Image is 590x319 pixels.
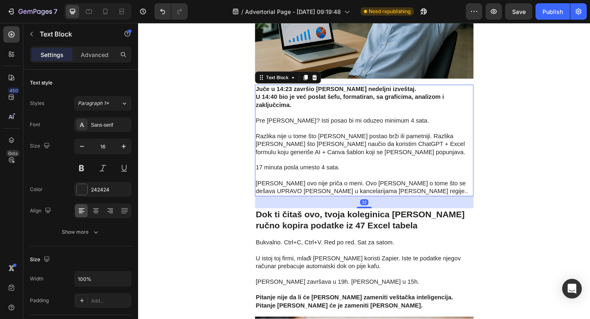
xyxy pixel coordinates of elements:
div: Align [30,205,53,216]
div: Size [30,254,52,265]
button: Show more [30,225,132,239]
p: Text Block [40,29,109,39]
div: 32 [241,192,250,198]
div: Open Intercom Messenger [562,279,582,298]
div: Styles [30,100,44,107]
p: Advanced [81,50,109,59]
button: Save [505,3,532,20]
p: [PERSON_NAME] završava u 19h. [PERSON_NAME] u 15h. [128,269,364,287]
span: Need republishing [369,8,411,15]
div: Beta [6,150,20,157]
div: Color [30,186,43,193]
p: 7 [54,7,57,16]
button: Publish [536,3,570,20]
p: U istoj toj firmi, mlađi [PERSON_NAME] koristi Zapier. Iste te podatke njegov računar prebacuje a... [128,244,364,269]
span: Save [512,8,526,15]
span: Advertorial Page - [DATE] 09:19:48 [245,7,341,16]
div: 242424 [91,186,129,194]
div: Sans-serif [91,121,129,129]
span: Paragraph 1* [78,100,109,107]
div: 450 [8,87,20,94]
input: Auto [75,271,131,286]
div: Padding [30,297,49,304]
div: Undo/Redo [154,3,188,20]
div: Add... [91,297,129,305]
strong: Dok ti čitaš ovo, tvoja koleginica [PERSON_NAME] ručno kopira podatke iz 47 Excel tabela [128,203,355,226]
iframe: Design area [138,23,590,319]
span: / [241,7,243,16]
p: Bukvalno. Ctrl+C, Ctrl+V. Red po red. Sat za satom. [128,235,364,244]
strong: Pitanje nije da li će [PERSON_NAME] zameniti veštačka inteligencija. Pitanje [PERSON_NAME] će je ... [128,295,343,311]
button: 7 [3,3,61,20]
button: Paragraph 1* [74,96,132,111]
div: Width [30,275,43,283]
div: Text style [30,79,52,87]
p: Settings [41,50,64,59]
div: Font [30,121,40,128]
div: Size [30,141,52,152]
div: Publish [542,7,563,16]
div: Show more [62,228,100,236]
